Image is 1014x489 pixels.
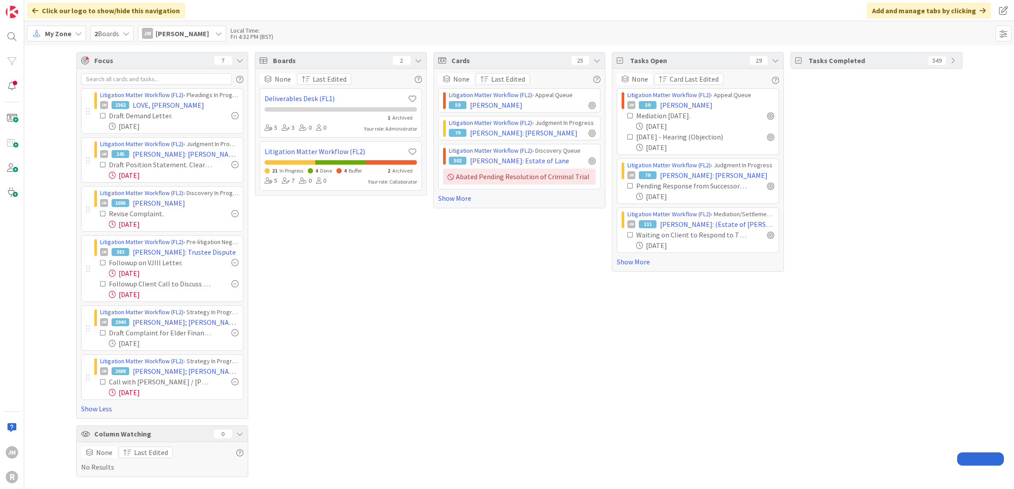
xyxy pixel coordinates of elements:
[109,170,239,181] div: [DATE]
[100,357,183,365] a: Litigation Matter Workflow (FL2)
[315,167,318,174] span: 4
[449,157,466,165] div: 502
[112,367,129,375] div: 2688
[112,101,129,109] div: 2362
[438,193,600,203] a: Show More
[809,55,924,66] span: Tasks Completed
[109,208,195,219] div: Revise Complaint.
[109,278,212,289] div: Followup Client Call to Discuss VJIII Response.
[214,56,232,65] div: 7
[100,90,239,100] div: › Pleadings In Progress
[636,181,748,191] div: Pending Response from Successor Trustee. Followup if no response.
[265,176,277,186] div: 5
[156,28,209,39] span: [PERSON_NAME]
[112,150,129,158] div: 145
[109,121,239,132] div: [DATE]
[109,110,199,121] div: Draft Demand Letter.
[627,220,635,228] div: JM
[636,229,748,240] div: Waiting on Client to Respond to Their Proposed Revisions of Settlement
[112,248,129,256] div: 382
[81,403,243,414] a: Show Less
[6,6,18,18] img: Visit kanbanzone.com
[636,132,742,142] div: [DATE] - Hearing (Objection)
[297,73,351,85] button: Last Edited
[344,167,347,174] span: 4
[388,167,390,174] span: 2
[443,169,596,184] div: Abated Pending Resolution of Criminal Trial
[275,74,291,84] span: None
[100,318,108,326] div: JM
[627,161,774,170] div: › Judgment In Progress
[449,90,596,100] div: › Appeal Queue
[100,188,239,198] div: › Discovery In Progress
[134,447,168,458] span: Last Edited
[313,74,347,84] span: Last Edited
[630,55,746,66] span: Tasks Open
[109,327,212,338] div: Draft Complaint for Elder Financial Abuse.
[449,146,596,155] div: › Discovery Queue
[670,74,719,84] span: Card Last Edited
[660,100,712,110] span: [PERSON_NAME]
[627,161,711,169] a: Litigation Matter Workflow (FL2)
[100,140,183,148] a: Litigation Matter Workflow (FL2)
[100,199,108,207] div: JM
[96,447,112,458] span: None
[109,219,239,229] div: [DATE]
[100,150,108,158] div: JM
[476,73,530,85] button: Last Edited
[470,100,522,110] span: [PERSON_NAME]
[81,73,232,85] input: Search all cards and tasks...
[100,101,108,109] div: JM
[100,189,183,197] a: Litigation Matter Workflow (FL2)
[142,28,153,39] div: JM
[388,114,390,121] span: 1
[392,167,413,174] span: Archived
[100,238,183,246] a: Litigation Matter Workflow (FL2)
[627,91,711,99] a: Litigation Matter Workflow (FL2)
[449,119,532,127] a: Litigation Matter Workflow (FL2)
[636,110,725,121] div: Mediation [DATE].
[265,123,277,133] div: 5
[617,256,779,267] a: Show More
[320,167,332,174] span: Done
[273,55,388,66] span: Boards
[109,376,212,387] div: Call with [PERSON_NAME] / [PERSON_NAME].
[94,55,207,66] span: Focus
[6,471,18,483] div: R
[453,74,470,84] span: None
[133,198,185,208] span: [PERSON_NAME]
[470,155,569,166] span: [PERSON_NAME]: Estate of Lane
[94,29,98,38] b: 2
[282,123,295,133] div: 3
[316,123,326,133] div: 0
[368,178,417,186] div: Your role: Collaborator
[280,167,303,174] span: In Progress
[112,199,129,207] div: 1695
[100,357,239,366] div: › Strategy In Progress
[451,55,567,66] span: Cards
[928,56,946,65] div: 549
[393,56,410,65] div: 2
[627,210,711,218] a: Litigation Matter Workflow (FL2)
[392,114,413,121] span: Archived
[6,446,18,459] div: JM
[133,100,204,110] span: LOVE, [PERSON_NAME]
[636,121,774,132] div: [DATE]
[45,28,71,39] span: My Zone
[449,129,466,137] div: 79
[27,3,185,19] div: Click our logo to show/hide this navigation
[94,28,119,39] span: Boards
[112,318,129,326] div: 2940
[81,447,243,472] div: No Results
[299,176,312,186] div: 0
[100,237,239,247] div: › Pre-litigation Negotiation
[133,317,239,327] span: [PERSON_NAME]; [PERSON_NAME]
[100,367,108,375] div: JM
[636,142,774,153] div: [DATE]
[660,170,768,181] span: [PERSON_NAME]: [PERSON_NAME]
[639,101,656,109] div: 59
[272,167,277,174] span: 21
[265,146,408,157] a: Litigation Matter Workflow (FL2)
[654,73,723,85] button: Card Last Edited
[571,56,589,65] div: 25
